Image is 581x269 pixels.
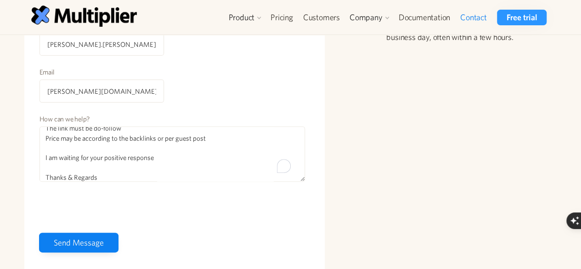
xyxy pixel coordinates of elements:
label: Email [39,68,164,77]
a: Free trial [497,10,546,25]
div: Product [228,12,254,23]
a: Pricing [265,10,298,25]
iframe: To enrich screen reader interactions, please activate Accessibility in Grammarly extension settings [39,193,179,229]
div: Product [224,10,265,25]
a: Contact [455,10,492,25]
input: Send Message [39,233,118,252]
a: Documentation [393,10,455,25]
input: example@email.com [39,80,164,103]
textarea: To enrich screen reader interactions, please activate Accessibility in Grammarly extension settings [39,126,305,182]
div: Company [345,10,394,25]
input: Your name [39,33,164,56]
form: Contact Form [39,20,310,256]
div: Company [350,12,383,23]
label: How can we help? [39,114,305,124]
a: Customers [298,10,345,25]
